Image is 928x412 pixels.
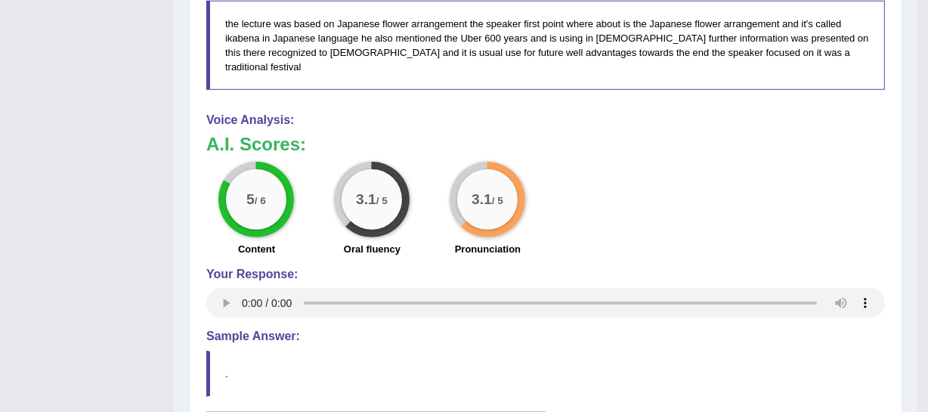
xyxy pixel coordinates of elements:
[206,113,885,127] h4: Voice Analysis:
[206,1,885,90] blockquote: the lecture was based on Japanese flower arrangement the speaker first point where about is the J...
[206,351,885,397] blockquote: .
[206,330,885,343] h4: Sample Answer:
[376,196,388,207] small: / 5
[357,191,377,208] big: 3.1
[344,242,401,256] label: Oral fluency
[206,134,306,154] b: A.I. Scores:
[238,242,275,256] label: Content
[492,196,503,207] small: / 5
[472,191,493,208] big: 3.1
[255,196,266,207] small: / 6
[247,191,255,208] big: 5
[206,268,885,281] h4: Your Response:
[455,242,521,256] label: Pronunciation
